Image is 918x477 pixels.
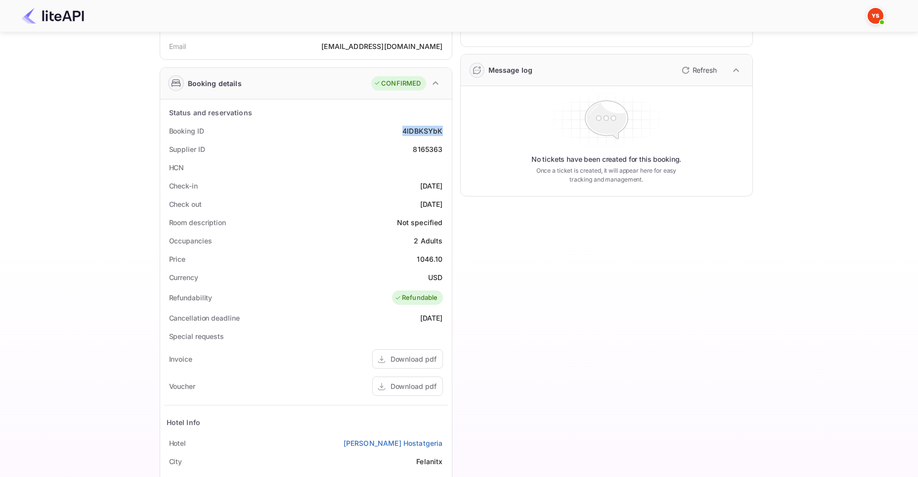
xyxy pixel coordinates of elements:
div: [EMAIL_ADDRESS][DOMAIN_NAME] [321,41,442,51]
div: Hotel [169,438,186,448]
img: LiteAPI Logo [22,8,84,24]
div: [DATE] [420,313,443,323]
img: Yandex Support [868,8,883,24]
div: City [169,456,182,467]
div: Download pdf [391,354,437,364]
div: Booking details [188,78,242,89]
div: Cancellation deadline [169,313,240,323]
div: Occupancies [169,236,212,246]
div: Status and reservations [169,107,252,118]
div: Refundable [394,293,438,303]
p: No tickets have been created for this booking. [531,154,682,164]
p: Once a ticket is created, it will appear here for easy tracking and management. [528,166,685,184]
div: 1046.10 [417,254,442,264]
div: USD [428,272,442,283]
div: Supplier ID [169,144,205,154]
div: 4lDBKSYbK [402,126,442,136]
div: Refundability [169,292,213,303]
div: [DATE] [420,199,443,209]
div: Room description [169,217,226,228]
div: CONFIRMED [374,79,421,89]
div: Check out [169,199,202,209]
div: Price [169,254,186,264]
button: Refresh [676,62,721,78]
p: Refresh [693,65,717,75]
div: 8165363 [413,144,442,154]
div: Hotel Info [167,417,201,428]
div: HCN [169,162,184,173]
div: Check-in [169,181,198,191]
div: Currency [169,272,198,283]
div: Invoice [169,354,192,364]
a: [PERSON_NAME] Hostatgeria [344,438,443,448]
div: Voucher [169,381,195,391]
div: [DATE] [420,181,443,191]
div: Special requests [169,331,224,341]
div: Email [169,41,186,51]
div: Download pdf [391,381,437,391]
div: Booking ID [169,126,204,136]
div: 2 Adults [414,236,442,246]
div: Not specified [397,217,443,228]
div: Message log [488,65,533,75]
div: Felanitx [416,456,442,467]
